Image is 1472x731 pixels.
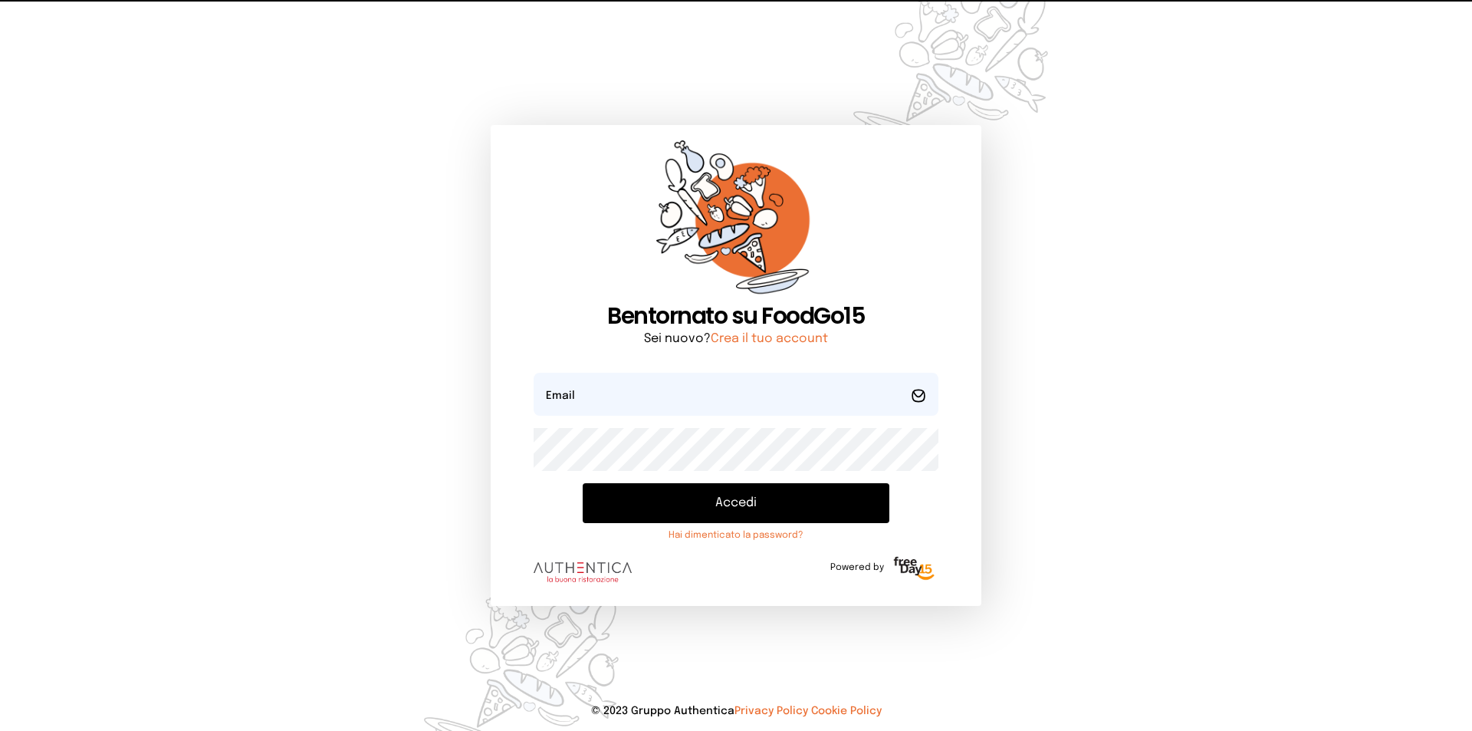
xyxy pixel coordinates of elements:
a: Hai dimenticato la password? [583,529,889,542]
img: logo-freeday.3e08031.png [890,554,938,584]
p: Sei nuovo? [534,330,938,348]
a: Privacy Policy [734,706,808,716]
a: Crea il tuo account [711,332,828,345]
p: © 2023 Gruppo Authentica [25,703,1447,719]
span: Powered by [830,561,884,574]
h1: Bentornato su FoodGo15 [534,302,938,330]
a: Cookie Policy [811,706,882,716]
img: logo.8f33a47.png [534,562,632,582]
button: Accedi [583,483,889,523]
img: sticker-orange.65babaf.png [656,140,816,302]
